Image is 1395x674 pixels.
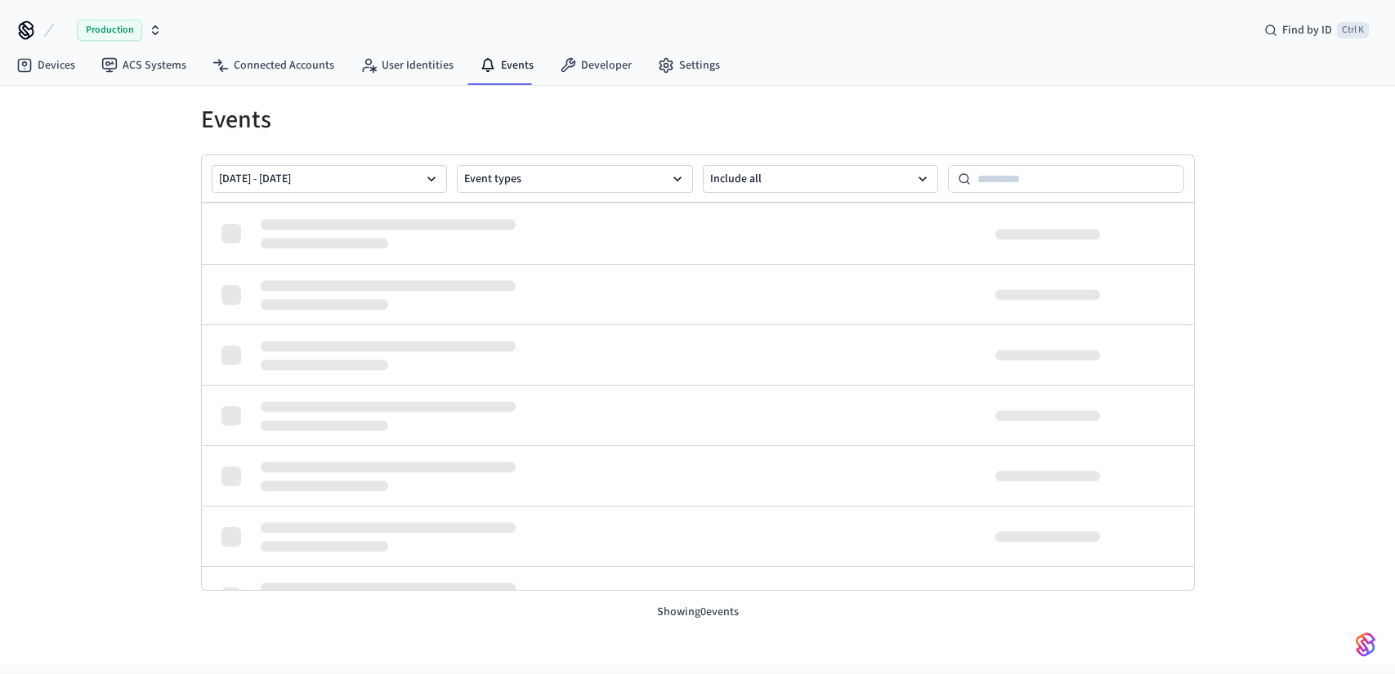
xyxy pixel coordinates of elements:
[212,165,448,193] button: [DATE] - [DATE]
[88,51,199,80] a: ACS Systems
[467,51,547,80] a: Events
[201,604,1195,621] p: Showing 0 events
[1337,22,1369,38] span: Ctrl K
[1282,22,1332,38] span: Find by ID
[1356,632,1375,658] img: SeamLogoGradient.69752ec5.svg
[201,105,1195,135] h1: Events
[645,51,733,80] a: Settings
[1251,16,1382,45] div: Find by IDCtrl K
[347,51,467,80] a: User Identities
[703,165,939,193] button: Include all
[457,165,693,193] button: Event types
[547,51,645,80] a: Developer
[3,51,88,80] a: Devices
[77,20,142,41] span: Production
[199,51,347,80] a: Connected Accounts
